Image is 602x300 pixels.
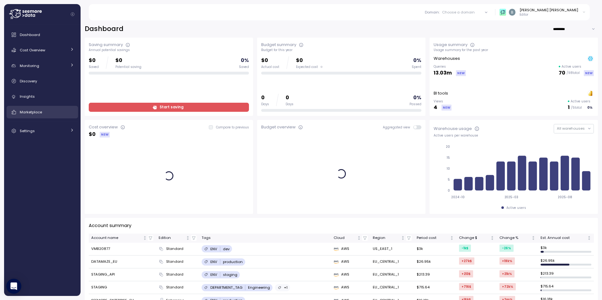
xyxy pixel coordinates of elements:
span: Marketplace [20,110,42,115]
div: Change % [499,235,530,241]
a: Insights [7,91,78,103]
div: AWS [334,285,368,290]
td: EU_CENTRAL_1 [370,256,414,268]
tspan: 2025-08 [558,195,573,199]
a: Start saving [89,103,249,112]
div: Not sorted [587,236,591,240]
div: Period cost [417,235,449,241]
div: +716 $ [459,283,474,290]
p: Views [434,99,451,104]
div: Spent [412,65,421,69]
p: 0 [261,94,269,102]
div: 0 % [586,105,594,111]
div: Choose a domain [442,10,475,15]
td: DATAMAZE_EU [89,256,156,268]
tspan: 0 [448,189,450,193]
th: Change $Not sorted [457,234,497,243]
div: Region [373,235,400,241]
p: / 98 total [567,71,580,75]
td: US_EAST_1 [370,243,414,256]
th: CloudNot sorted [331,234,370,243]
div: Not sorted [531,236,536,240]
div: Usage summary [434,42,467,48]
div: Days [261,102,269,106]
span: Standard [166,259,183,265]
p: $0 [89,56,99,65]
td: EU_CENTRAL_1 [370,281,414,294]
div: Active users [506,206,526,210]
p: Warehouses [434,55,460,62]
div: AWS [334,272,368,277]
span: Standard [166,285,183,290]
td: $213.39 [414,268,457,281]
td: STAGING [89,281,156,294]
td: $3k [414,243,457,256]
tspan: 10 [446,167,450,171]
p: ENV [210,246,217,251]
p: staging [223,272,237,277]
span: Discovery [20,79,37,84]
td: $715.64 [414,281,457,294]
div: Not sorted [401,236,405,240]
td: $26.95k [414,256,457,268]
a: Monitoring [7,59,78,72]
div: Annual potential savings [89,48,249,52]
span: Start saving [160,103,183,111]
div: Budget for this year [261,48,421,52]
span: Settings [20,128,35,133]
div: Not sorted [490,236,494,240]
div: Est. Annual cost [541,235,586,241]
p: Editor [520,13,578,17]
div: -1k $ [459,245,471,252]
tspan: 20 [446,145,450,149]
p: Active users [562,65,581,69]
div: Not sorted [357,236,361,240]
p: ENV [210,272,217,277]
p: / 5 total [571,106,582,110]
a: Discovery [7,75,78,87]
p: dev [223,246,230,251]
div: Cost overview [89,124,118,130]
th: Change %Not sorted [497,234,538,243]
p: Compare to previous [216,125,249,130]
td: STAGING_API [89,268,156,281]
a: Settings [7,125,78,137]
tspan: 5 [448,178,450,182]
span: Standard [166,246,183,252]
td: EU_CENTRAL_1 [370,268,414,281]
p: $0 [115,56,141,65]
div: Potential saving [115,65,141,69]
tspan: 2025-03 [504,195,519,199]
span: All warehouses [557,126,585,131]
div: Cloud [334,235,356,241]
a: Cost Overview [7,44,78,56]
div: Passed [409,102,421,106]
div: Usage summary for the past year [434,48,594,52]
div: Saved [239,65,249,69]
button: Collapse navigation [69,12,77,17]
div: [PERSON_NAME] [PERSON_NAME] [520,8,578,13]
div: Warehouse usage [434,126,472,132]
div: Not sorted [186,236,190,240]
p: +1 [284,285,288,290]
div: +27k $ [459,257,474,265]
span: Standard [166,272,183,277]
tspan: 15 [446,156,450,160]
div: Budget summary [261,42,296,48]
p: $ 0 [89,130,96,139]
p: ENV [210,259,217,264]
div: +19k % [499,257,515,265]
div: Not sorted [143,236,147,240]
p: 13.03m [434,69,452,77]
p: 4 [434,103,437,112]
div: Tags [202,235,328,241]
div: Open Intercom Messenger [6,279,21,294]
div: Saving summary [89,42,123,48]
div: AWS [334,259,368,265]
div: Edition [159,235,185,241]
p: 1 [568,103,570,112]
p: BI tools [434,90,448,96]
p: 70 [559,69,565,77]
th: Account nameNot sorted [89,234,156,243]
span: Cost Overview [20,48,45,53]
